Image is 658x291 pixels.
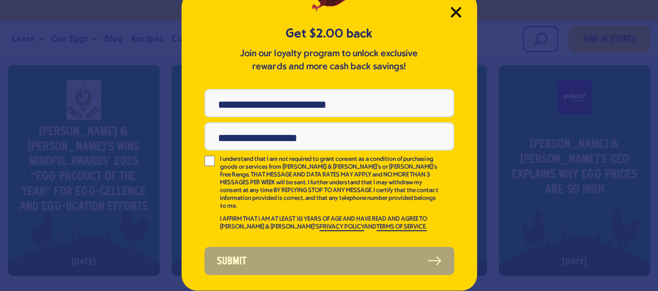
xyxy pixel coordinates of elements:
[238,47,420,73] p: Join our loyalty program to unlock exclusive rewards and more cash back savings!
[220,156,440,210] p: I understand that I am not required to grant consent as a condition of purchasing goods or servic...
[450,7,461,18] button: Close Modal
[204,156,215,166] input: I understand that I am not required to grant consent as a condition of purchasing goods or servic...
[220,216,440,231] p: I AFFIRM THAT I AM AT LEAST 18 YEARS OF AGE AND HAVE READ AND AGREE TO [PERSON_NAME] & [PERSON_NA...
[319,224,364,231] a: PRIVACY POLICY
[204,247,454,275] button: Submit
[204,25,454,42] h5: Get $2.00 back
[377,224,427,231] a: TERMS OF SERVICE.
